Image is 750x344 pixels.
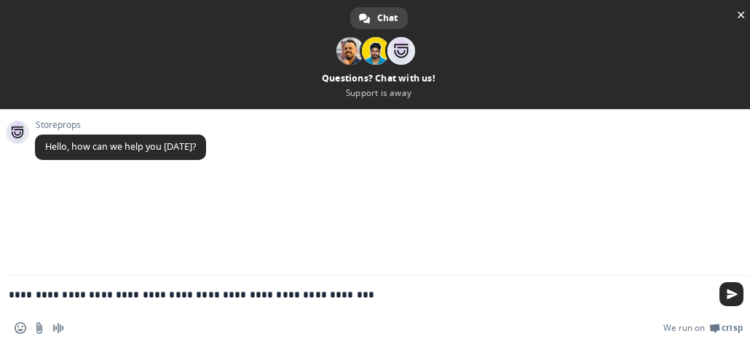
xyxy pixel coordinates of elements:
span: Chat [377,7,398,29]
span: Crisp [722,322,743,334]
span: We run on [663,322,705,334]
textarea: Compose your message... [9,276,714,312]
span: Storeprops [35,120,206,130]
span: Audio message [52,322,64,334]
span: Send a file [33,322,45,334]
span: Close chat [733,7,749,23]
a: We run onCrisp [663,322,743,334]
a: Chat [350,7,408,29]
span: Insert an emoji [15,322,26,334]
span: Send [719,282,743,306]
span: Hello, how can we help you [DATE]? [45,140,196,153]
